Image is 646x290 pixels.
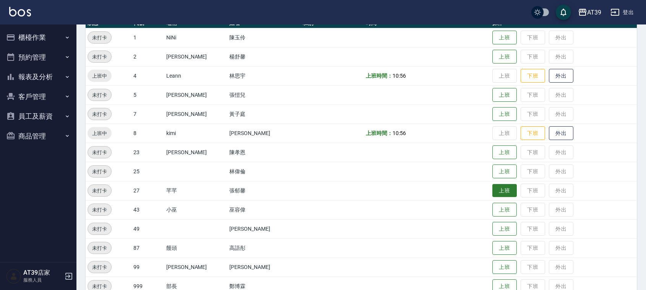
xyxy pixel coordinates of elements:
[3,47,73,67] button: 預約管理
[3,106,73,126] button: 員工及薪資
[88,72,112,80] span: 上班中
[131,47,164,66] td: 2
[164,143,227,162] td: [PERSON_NAME]
[227,66,301,85] td: 林思宇
[88,148,111,156] span: 未打卡
[366,73,393,79] b: 上班時間：
[164,47,227,66] td: [PERSON_NAME]
[492,203,517,217] button: 上班
[88,129,112,137] span: 上班中
[492,165,517,179] button: 上班
[575,5,604,20] button: AT39
[131,219,164,238] td: 49
[492,260,517,274] button: 上班
[88,225,111,233] span: 未打卡
[131,181,164,200] td: 27
[607,5,637,20] button: 登出
[393,73,406,79] span: 10:56
[88,34,111,42] span: 未打卡
[164,28,227,47] td: NiNi
[227,238,301,257] td: 高語彤
[492,145,517,160] button: 上班
[521,126,545,140] button: 下班
[23,277,62,283] p: 服務人員
[131,257,164,277] td: 99
[227,200,301,219] td: 巫容偉
[227,219,301,238] td: [PERSON_NAME]
[492,107,517,121] button: 上班
[6,269,21,284] img: Person
[131,104,164,124] td: 7
[366,130,393,136] b: 上班時間：
[227,85,301,104] td: 張愷兒
[164,200,227,219] td: 小巫
[88,244,111,252] span: 未打卡
[587,8,601,17] div: AT39
[556,5,571,20] button: save
[549,126,573,140] button: 外出
[492,241,517,255] button: 上班
[164,124,227,143] td: kimi
[164,238,227,257] td: 饅頭
[88,91,111,99] span: 未打卡
[131,28,164,47] td: 1
[88,187,111,195] span: 未打卡
[549,69,573,83] button: 外出
[3,126,73,146] button: 商品管理
[9,7,31,16] img: Logo
[227,181,301,200] td: 張郁馨
[88,263,111,271] span: 未打卡
[227,104,301,124] td: 黃子庭
[131,124,164,143] td: 8
[164,181,227,200] td: 芊芊
[131,66,164,85] td: 4
[131,85,164,104] td: 5
[227,143,301,162] td: 陳孝恩
[88,53,111,61] span: 未打卡
[492,50,517,64] button: 上班
[3,87,73,107] button: 客戶管理
[88,110,111,118] span: 未打卡
[164,104,227,124] td: [PERSON_NAME]
[88,168,111,176] span: 未打卡
[227,28,301,47] td: 陳玉伶
[227,124,301,143] td: [PERSON_NAME]
[3,28,73,47] button: 櫃檯作業
[131,200,164,219] td: 43
[227,162,301,181] td: 林偉倫
[131,143,164,162] td: 23
[227,47,301,66] td: 楊舒馨
[131,238,164,257] td: 87
[492,222,517,236] button: 上班
[393,130,406,136] span: 10:56
[131,162,164,181] td: 25
[227,257,301,277] td: [PERSON_NAME]
[164,66,227,85] td: Leann
[492,184,517,197] button: 上班
[3,67,73,87] button: 報表及分析
[521,69,545,83] button: 下班
[23,269,62,277] h5: AT39店家
[492,31,517,45] button: 上班
[88,206,111,214] span: 未打卡
[164,257,227,277] td: [PERSON_NAME]
[492,88,517,102] button: 上班
[164,85,227,104] td: [PERSON_NAME]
